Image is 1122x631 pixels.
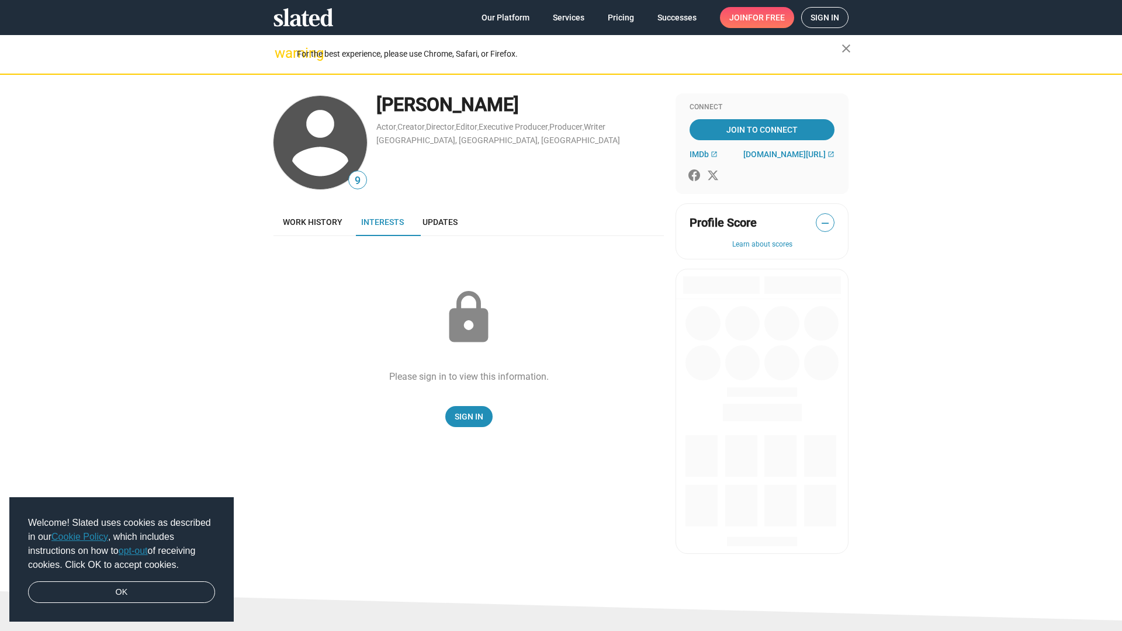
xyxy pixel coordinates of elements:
[297,46,841,62] div: For the best experience, please use Chrome, Safari, or Firefox.
[455,124,456,131] span: ,
[839,41,853,56] mat-icon: close
[811,8,839,27] span: Sign in
[801,7,849,28] a: Sign in
[549,122,583,131] a: Producer
[376,122,396,131] a: Actor
[423,217,458,227] span: Updates
[608,7,634,28] span: Pricing
[445,406,493,427] a: Sign In
[275,46,289,60] mat-icon: warning
[51,532,108,542] a: Cookie Policy
[28,581,215,604] a: dismiss cookie message
[426,122,455,131] a: Director
[397,122,425,131] a: Creator
[692,119,832,140] span: Join To Connect
[548,124,549,131] span: ,
[425,124,426,131] span: ,
[396,124,397,131] span: ,
[9,497,234,622] div: cookieconsent
[690,240,834,249] button: Learn about scores
[376,92,664,117] div: [PERSON_NAME]
[482,7,529,28] span: Our Platform
[598,7,643,28] a: Pricing
[720,7,794,28] a: Joinfor free
[455,406,483,427] span: Sign In
[543,7,594,28] a: Services
[648,7,706,28] a: Successes
[690,119,834,140] a: Join To Connect
[816,216,834,231] span: —
[352,208,413,236] a: Interests
[690,103,834,112] div: Connect
[472,7,539,28] a: Our Platform
[584,122,605,131] a: Writer
[376,136,620,145] a: [GEOGRAPHIC_DATA], [GEOGRAPHIC_DATA], [GEOGRAPHIC_DATA]
[553,7,584,28] span: Services
[413,208,467,236] a: Updates
[273,208,352,236] a: Work history
[583,124,584,131] span: ,
[283,217,342,227] span: Work history
[657,7,697,28] span: Successes
[711,151,718,158] mat-icon: open_in_new
[748,7,785,28] span: for free
[743,150,826,159] span: [DOMAIN_NAME][URL]
[389,370,549,383] div: Please sign in to view this information.
[479,122,548,131] a: Executive Producer
[349,173,366,189] span: 9
[28,516,215,572] span: Welcome! Slated uses cookies as described in our , which includes instructions on how to of recei...
[729,7,785,28] span: Join
[827,151,834,158] mat-icon: open_in_new
[456,122,477,131] a: Editor
[690,150,718,159] a: IMDb
[690,215,757,231] span: Profile Score
[361,217,404,227] span: Interests
[743,150,834,159] a: [DOMAIN_NAME][URL]
[477,124,479,131] span: ,
[690,150,709,159] span: IMDb
[119,546,148,556] a: opt-out
[439,289,498,347] mat-icon: lock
